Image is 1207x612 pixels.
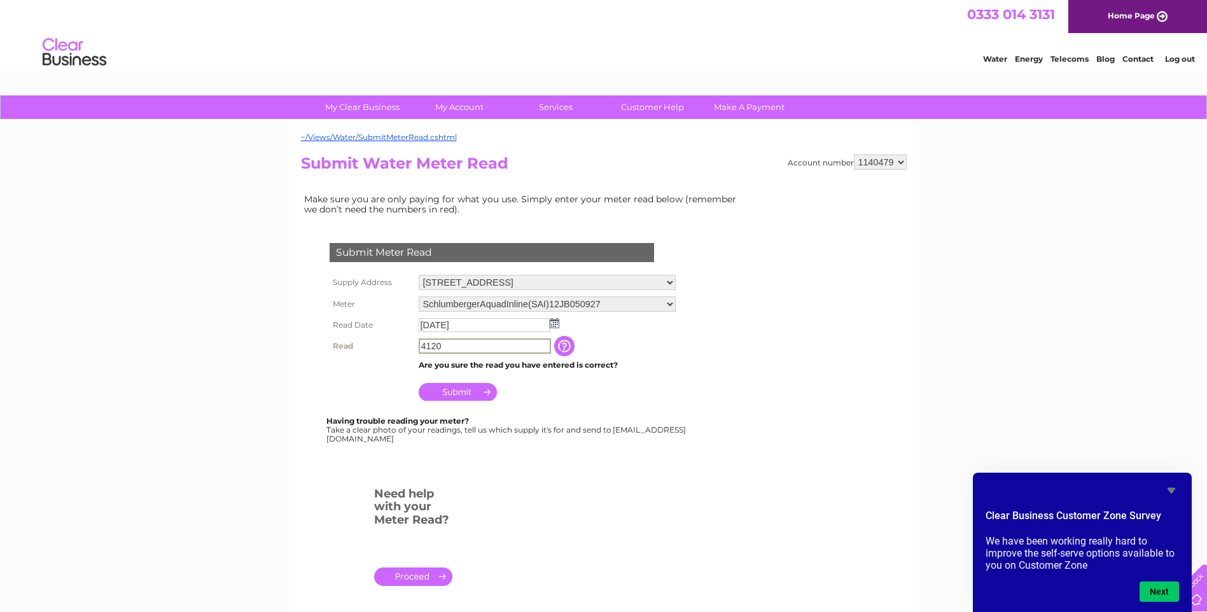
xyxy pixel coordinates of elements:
[326,293,415,315] th: Meter
[326,416,469,426] b: Having trouble reading your meter?
[983,54,1007,64] a: Water
[303,7,905,62] div: Clear Business is a trading name of Verastar Limited (registered in [GEOGRAPHIC_DATA] No. 3667643...
[986,535,1179,571] p: We have been working really hard to improve the self-serve options available to you on Customer Zone
[1140,581,1179,602] button: Next question
[1015,54,1043,64] a: Energy
[301,155,907,179] h2: Submit Water Meter Read
[1096,54,1115,64] a: Blog
[330,243,654,262] div: Submit Meter Read
[415,357,679,373] td: Are you sure the read you have entered is correct?
[326,315,415,335] th: Read Date
[967,6,1055,22] a: 0333 014 3131
[1050,54,1089,64] a: Telecoms
[1165,54,1195,64] a: Log out
[600,95,705,119] a: Customer Help
[1164,483,1179,498] button: Hide survey
[986,483,1179,602] div: Clear Business Customer Zone Survey
[407,95,512,119] a: My Account
[301,191,746,218] td: Make sure you are only paying for what you use. Simply enter your meter read below (remember we d...
[550,318,559,328] img: ...
[986,508,1179,530] h2: Clear Business Customer Zone Survey
[788,155,907,170] div: Account number
[42,33,107,72] img: logo.png
[310,95,415,119] a: My Clear Business
[503,95,608,119] a: Services
[374,567,452,586] a: .
[419,383,497,401] input: Submit
[697,95,802,119] a: Make A Payment
[554,336,577,356] input: Information
[1122,54,1154,64] a: Contact
[326,335,415,357] th: Read
[374,485,452,533] h3: Need help with your Meter Read?
[326,417,688,443] div: Take a clear photo of your readings, tell us which supply it's for and send to [EMAIL_ADDRESS][DO...
[326,272,415,293] th: Supply Address
[301,132,457,142] a: ~/Views/Water/SubmitMeterRead.cshtml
